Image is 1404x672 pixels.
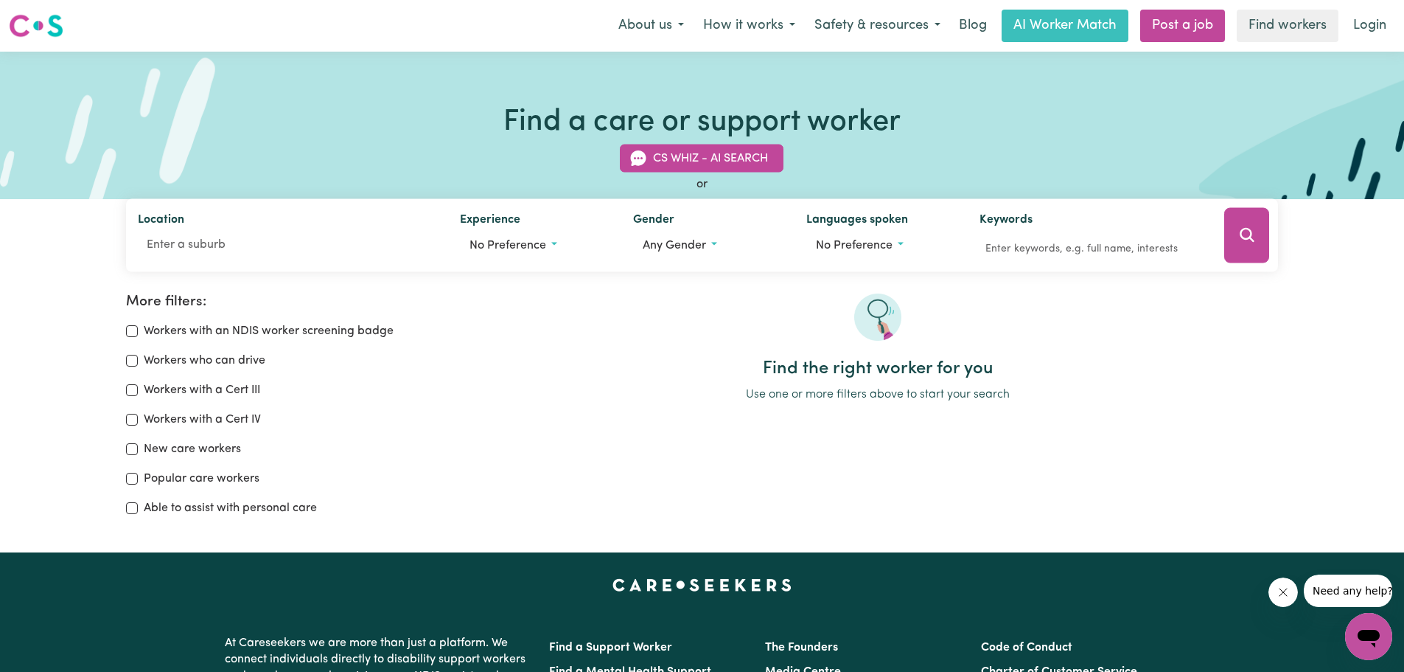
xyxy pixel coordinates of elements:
[549,642,672,654] a: Find a Support Worker
[460,211,520,232] label: Experience
[765,642,838,654] a: The Founders
[620,145,783,173] button: CS Whiz - AI Search
[633,232,783,260] button: Worker gender preference
[126,176,1279,193] div: or
[981,642,1072,654] a: Code of Conduct
[609,10,694,41] button: About us
[460,232,610,260] button: Worker experience options
[9,13,63,39] img: Careseekers logo
[477,386,1278,403] p: Use one or more filters above to start your search
[816,240,893,252] span: No preference
[1224,208,1269,263] button: Search
[138,232,437,258] input: Enter a suburb
[469,240,546,252] span: No preference
[144,352,265,370] label: Workers who can drive
[643,240,706,252] span: Any gender
[144,440,241,458] label: New care workers
[806,211,908,232] label: Languages spoken
[1002,10,1128,42] a: AI Worker Match
[9,10,89,22] span: Need any help?
[1237,10,1338,42] a: Find workers
[950,10,996,42] a: Blog
[144,411,261,429] label: Workers with a Cert IV
[144,499,317,517] label: Able to assist with personal care
[503,105,901,140] h1: Find a care or support worker
[979,211,1033,232] label: Keywords
[144,322,394,340] label: Workers with an NDIS worker screening badge
[477,358,1278,380] h2: Find the right worker for you
[633,211,674,232] label: Gender
[612,579,792,591] a: Careseekers home page
[979,238,1204,260] input: Enter keywords, e.g. full name, interests
[805,10,950,41] button: Safety & resources
[1268,578,1298,607] iframe: Close message
[1345,613,1392,660] iframe: Button to launch messaging window
[138,211,184,232] label: Location
[1304,575,1392,607] iframe: Message from company
[144,381,260,399] label: Workers with a Cert III
[694,10,805,41] button: How it works
[1344,10,1395,42] a: Login
[1140,10,1225,42] a: Post a job
[9,9,63,43] a: Careseekers logo
[126,294,459,311] h2: More filters:
[144,470,259,488] label: Popular care workers
[806,232,956,260] button: Worker language preferences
